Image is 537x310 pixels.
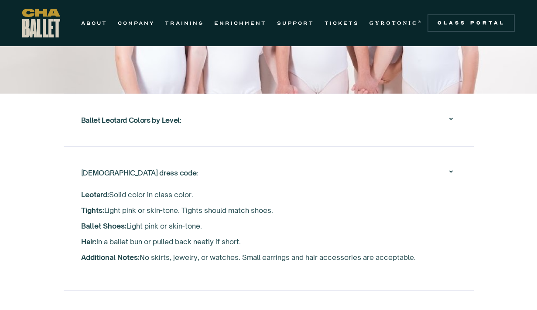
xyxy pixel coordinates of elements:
[81,18,107,28] a: ABOUT
[81,116,180,125] strong: Ballet Leotard Colors by Level
[81,165,198,181] div: [DEMOGRAPHIC_DATA] dress code:
[81,106,456,134] div: Ballet Leotard Colors by Level:
[81,112,181,128] div: :
[428,14,515,32] a: Class Portal
[81,222,127,230] strong: Ballet Shoes:
[81,187,456,265] p: ‍ Solid color in class color. ‍ Light pink or skin-tone. Tights should match shoes. ‍ Light pink ...
[81,190,109,199] strong: Leotard:
[325,18,359,28] a: TICKETS
[369,18,423,28] a: GYROTONIC®
[81,159,456,187] div: [DEMOGRAPHIC_DATA] dress code:
[81,253,140,262] strong: Additional Notes:
[369,20,418,26] strong: GYROTONIC
[22,9,60,37] a: home
[81,206,104,215] strong: Tights:
[165,18,204,28] a: TRAINING
[81,187,456,278] nav: [DEMOGRAPHIC_DATA] dress code:
[418,20,423,24] sup: ®
[277,18,314,28] a: SUPPORT
[433,20,510,27] div: Class Portal
[214,18,267,28] a: ENRICHMENT
[118,18,154,28] a: COMPANY
[81,237,96,246] strong: Hair:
